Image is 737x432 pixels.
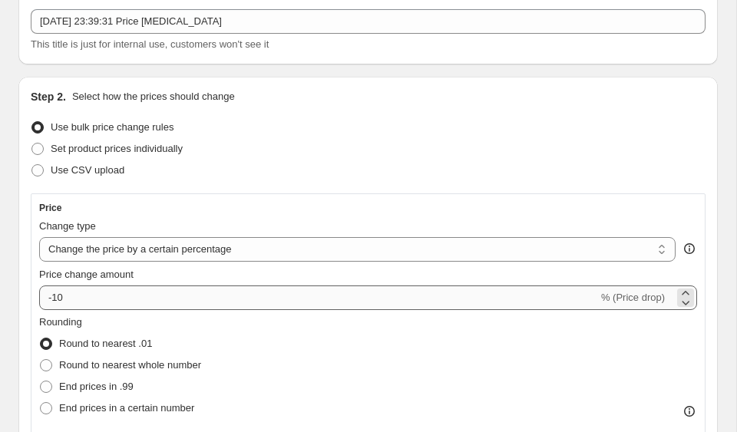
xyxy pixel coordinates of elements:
span: % (Price drop) [601,292,665,303]
span: This title is just for internal use, customers won't see it [31,38,269,50]
span: Round to nearest .01 [59,338,152,349]
div: help [682,241,697,256]
span: Set product prices individually [51,143,183,154]
span: Change type [39,220,96,232]
h2: Step 2. [31,89,66,104]
span: End prices in a certain number [59,402,194,414]
span: Round to nearest whole number [59,359,201,371]
input: 30% off holiday sale [31,9,706,34]
h3: Price [39,202,61,214]
span: Price change amount [39,269,134,280]
p: Select how the prices should change [72,89,235,104]
span: Rounding [39,316,82,328]
input: -15 [39,285,598,310]
span: Use CSV upload [51,164,124,176]
span: Use bulk price change rules [51,121,174,133]
span: End prices in .99 [59,381,134,392]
